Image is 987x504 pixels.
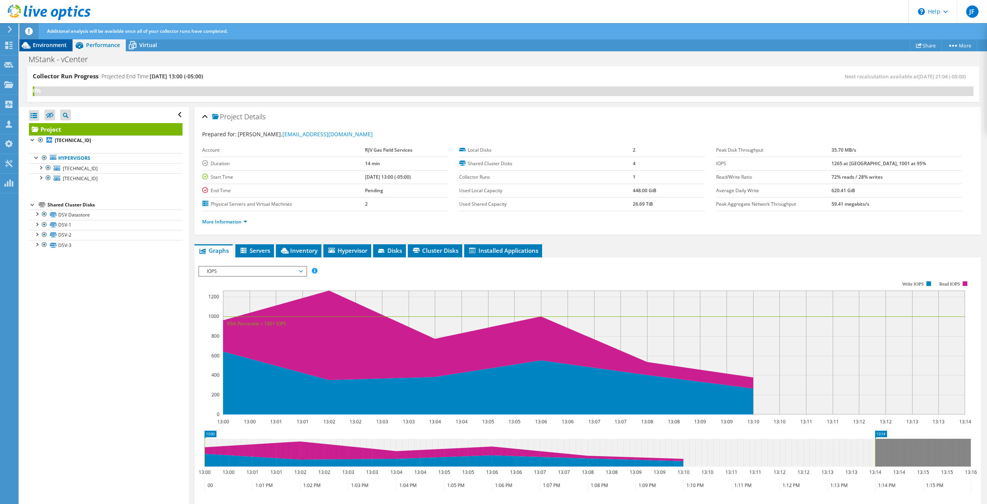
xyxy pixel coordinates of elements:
text: 13:00 [222,469,234,475]
text: 13:04 [390,469,402,475]
b: 35.70 MB/s [832,147,856,153]
span: JF [966,5,979,18]
span: Inventory [280,247,318,254]
text: 13:12 [797,469,809,475]
a: DSV-2 [29,230,183,240]
text: 13:07 [588,418,600,425]
text: 13:09 [694,418,706,425]
b: 620.41 GiB [832,187,855,194]
text: 13:08 [605,469,617,475]
text: 13:01 [270,418,282,425]
text: 13:06 [535,418,547,425]
label: End Time [202,187,365,194]
text: 13:16 [965,469,977,475]
text: 13:03 [366,469,378,475]
b: 2 [365,201,368,207]
text: 13:03 [376,418,388,425]
a: More [941,39,977,51]
text: 13:12 [853,418,865,425]
span: [DATE] 13:00 (-05:00) [150,73,203,80]
b: 14 min [365,160,380,167]
text: 13:00 [243,418,255,425]
div: 0% [33,86,34,95]
text: 13:10 [701,469,713,475]
text: 200 [211,391,220,398]
span: [TECHNICAL_ID] [63,165,98,172]
span: IOPS [203,267,302,276]
label: Account [202,146,365,154]
label: Peak Disk Throughput [716,146,832,154]
b: 4 [633,160,635,167]
text: 13:04 [414,469,426,475]
text: 13:02 [318,469,330,475]
label: Used Local Capacity [459,187,633,194]
h1: MStank - vCenter [25,55,100,64]
a: Project [29,123,183,135]
b: 1265 at [GEOGRAPHIC_DATA], 1001 at 95% [832,160,926,167]
label: Local Disks [459,146,633,154]
svg: \n [918,8,925,15]
text: 13:03 [402,418,414,425]
text: 13:02 [294,469,306,475]
text: 13:13 [845,469,857,475]
text: 13:01 [246,469,258,475]
text: 13:00 [217,418,229,425]
label: Prepared for: [202,130,237,138]
text: 13:06 [561,418,573,425]
text: 13:05 [462,469,474,475]
a: [EMAIL_ADDRESS][DOMAIN_NAME] [282,130,373,138]
a: [TECHNICAL_ID] [29,173,183,183]
a: [TECHNICAL_ID] [29,163,183,173]
label: Physical Servers and Virtual Machines [202,200,365,208]
b: 2 [633,147,635,153]
a: DSV Datastore [29,210,183,220]
text: 1200 [208,293,219,300]
b: [DATE] 13:00 (-05:00) [365,174,411,180]
span: Graphs [198,247,229,254]
span: [PERSON_NAME], [238,130,373,138]
span: Environment [33,41,67,49]
text: 400 [211,372,220,378]
span: Disks [377,247,402,254]
text: 13:12 [773,469,785,475]
text: 13:14 [893,469,905,475]
text: 95th Percentile = 1001 IOPS [227,320,286,327]
a: DSV-1 [29,220,183,230]
span: Additional analysis will be available once all of your collector runs have completed. [47,28,228,34]
text: Write IOPS [902,281,924,287]
label: Used Shared Capacity [459,200,633,208]
b: 72% reads / 28% writes [832,174,883,180]
span: Performance [86,41,120,49]
span: [TECHNICAL_ID] [63,175,98,182]
a: Share [910,39,942,51]
text: 13:13 [821,469,833,475]
text: 13:01 [296,418,308,425]
text: 13:02 [349,418,361,425]
a: Hypervisors [29,153,183,163]
text: 13:11 [725,469,737,475]
text: 13:00 [198,469,210,475]
text: 13:11 [749,469,761,475]
a: More Information [202,218,247,225]
text: 13:08 [668,418,679,425]
span: [DATE] 21:04 (-05:00) [918,73,966,80]
text: 13:07 [534,469,546,475]
label: Collector Runs [459,173,633,181]
div: Shared Cluster Disks [47,200,183,210]
text: 13:10 [747,418,759,425]
span: Details [244,112,265,121]
span: Project [212,113,242,121]
text: 0 [217,411,220,418]
span: Next recalculation available at [845,73,970,80]
b: Pending [365,187,383,194]
label: Shared Cluster Disks [459,160,633,167]
text: 13:05 [508,418,520,425]
text: 13:04 [455,418,467,425]
text: 13:05 [482,418,494,425]
label: Read/Write Ratio [716,173,832,181]
text: 13:06 [510,469,522,475]
text: 13:03 [342,469,354,475]
text: 13:10 [677,469,689,475]
b: 59.41 megabits/s [832,201,869,207]
text: 13:07 [614,418,626,425]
